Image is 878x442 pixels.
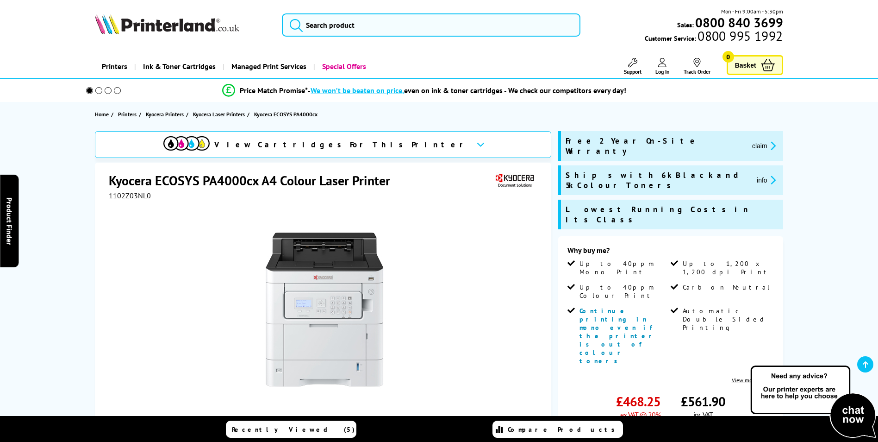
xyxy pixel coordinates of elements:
span: Up to 40ppm Colour Print [579,283,668,300]
span: View Cartridges For This Printer [214,139,469,150]
span: 1102Z03NL0 [109,191,151,200]
a: Basket 0 [727,55,783,75]
img: Kyocera ECOSYS PA4000cx [234,219,415,400]
span: £468.25 [616,393,660,410]
img: Printerland Logo [95,14,239,34]
button: promo-description [749,140,778,151]
span: Printers [118,109,137,119]
span: Ink & Toner Cartridges [143,55,216,78]
a: Ink & Toner Cartridges [134,55,223,78]
span: Kyocera Laser Printers [193,109,245,119]
img: View Cartridges [163,136,210,151]
span: Compare Products [508,425,620,434]
span: Log In [655,68,670,75]
a: Printers [118,109,139,119]
span: Customer Service: [645,32,783,43]
a: Home [95,109,111,119]
a: Printerland Logo [95,14,270,36]
span: Kyocera Printers [146,109,184,119]
b: 0800 840 3699 [695,14,783,31]
span: Home [95,109,109,119]
button: promo-description [754,175,778,185]
div: Why buy me? [567,246,774,259]
a: Managed Print Services [223,55,313,78]
span: Continue printing in mono even if the printer is out of colour toners [579,307,657,365]
span: inc VAT [693,410,713,419]
span: We won’t be beaten on price, [311,86,404,95]
span: 0800 995 1992 [696,32,783,40]
span: Ships with 6k Black and 5k Colour Toners [566,170,749,190]
a: Kyocera Printers [146,109,186,119]
a: Recently Viewed (5) [226,421,356,438]
a: Special Offers [313,55,373,78]
img: Kyocera [493,172,536,189]
span: ex VAT @ 20% [620,410,660,419]
span: Basket [735,59,756,71]
a: Kyocera ECOSYS PA4000cx [254,109,320,119]
a: Compare Products [492,421,623,438]
span: Carbon Neutral [683,283,771,291]
a: Kyocera Laser Printers [193,109,247,119]
span: Up to 1,200 x 1,200 dpi Print [683,259,772,276]
span: Mon - Fri 9:00am - 5:30pm [721,7,783,16]
a: Track Order [684,58,710,75]
span: 0 [722,51,734,63]
a: View more details [732,377,774,384]
span: Support [624,68,641,75]
span: Kyocera ECOSYS PA4000cx [254,109,318,119]
span: £561.90 [681,393,725,410]
span: Price Match Promise* [240,86,308,95]
img: Open Live Chat window [748,364,878,440]
a: Log In [655,58,670,75]
li: modal_Promise [74,82,776,99]
span: Sales: [677,20,694,29]
span: Product Finder [5,197,14,245]
div: - even on ink & toner cartridges - We check our competitors every day! [308,86,626,95]
a: 0800 840 3699 [694,18,783,27]
span: Recently Viewed (5) [232,425,355,434]
span: Lowest Running Costs in its Class [566,204,778,225]
span: Free 2 Year On-Site Warranty [566,136,745,156]
a: Printers [95,55,134,78]
input: Search product [282,13,580,37]
h1: Kyocera ECOSYS PA4000cx A4 Colour Laser Printer [109,172,399,189]
a: Support [624,58,641,75]
span: Up to 40ppm Mono Print [579,259,668,276]
span: Automatic Double Sided Printing [683,307,772,332]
